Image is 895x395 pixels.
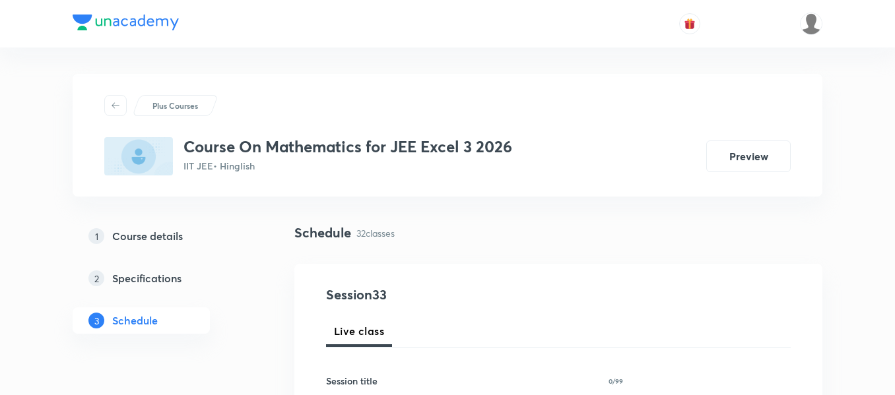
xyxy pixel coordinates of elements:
[183,159,512,173] p: IIT JEE • Hinglish
[609,378,623,384] p: 0/99
[104,137,173,175] img: 5886A73D-FE8B-4F83-BCB2-7825F8997887_plus.png
[326,285,567,305] h4: Session 33
[73,265,252,291] a: 2Specifications
[679,13,700,34] button: avatar
[73,15,179,30] img: Company Logo
[356,226,395,240] p: 32 classes
[152,100,198,111] p: Plus Courses
[112,313,158,328] h5: Schedule
[88,270,104,286] p: 2
[88,313,104,328] p: 3
[294,223,351,243] h4: Schedule
[326,374,378,388] h6: Session title
[88,228,104,244] p: 1
[183,137,512,156] h3: Course On Mathematics for JEE Excel 3 2026
[706,140,791,172] button: Preview
[334,323,384,339] span: Live class
[684,18,696,30] img: avatar
[112,228,183,244] h5: Course details
[73,15,179,34] a: Company Logo
[800,13,822,35] img: nikita patil
[73,223,252,249] a: 1Course details
[112,270,182,286] h5: Specifications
